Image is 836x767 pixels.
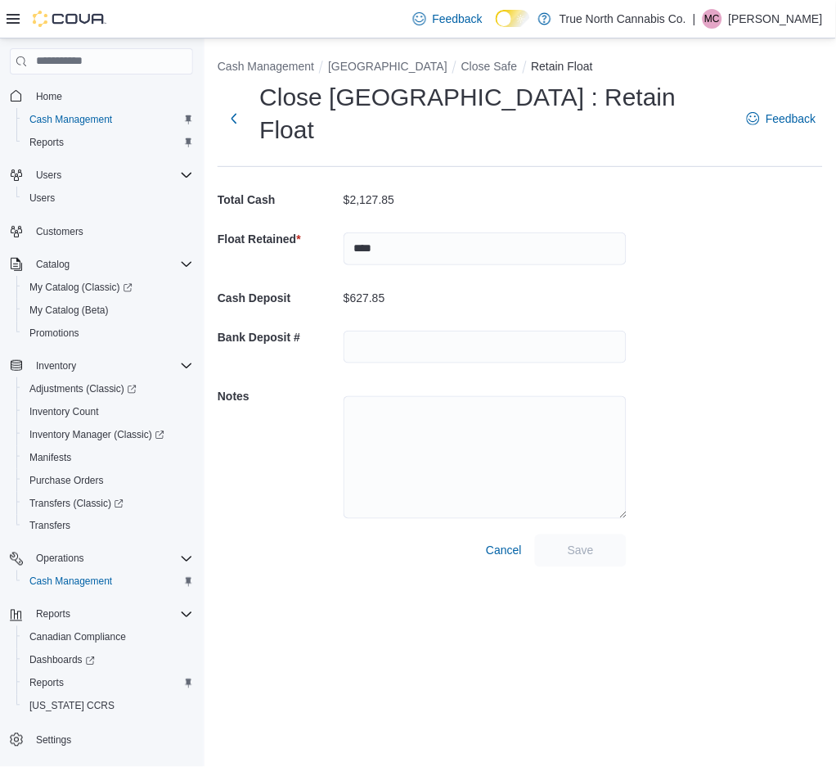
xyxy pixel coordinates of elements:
a: My Catalog (Classic) [23,277,139,297]
span: Customers [29,221,193,241]
a: Settings [29,731,78,751]
a: Dashboards [23,651,101,670]
button: My Catalog (Beta) [16,299,200,322]
span: Purchase Orders [29,474,104,487]
span: Reports [29,677,64,690]
span: Save [568,543,594,559]
button: Catalog [3,253,200,276]
img: Cova [33,11,106,27]
button: Cash Management [218,60,314,73]
a: Transfers (Classic) [16,492,200,515]
span: My Catalog (Classic) [29,281,133,294]
a: My Catalog (Beta) [23,300,115,320]
a: Users [23,188,61,208]
span: Cash Management [23,110,193,129]
button: [GEOGRAPHIC_DATA] [328,60,447,73]
span: Users [36,169,61,182]
span: [US_STATE] CCRS [29,700,115,713]
button: Settings [3,728,200,751]
span: Feedback [766,111,816,127]
span: Adjustments (Classic) [23,379,193,399]
span: Catalog [36,258,70,271]
button: Reports [3,603,200,626]
a: Adjustments (Classic) [23,379,143,399]
span: Users [23,188,193,208]
span: Cash Management [29,575,112,589]
span: Inventory Manager (Classic) [29,428,164,441]
span: Feedback [433,11,483,27]
span: Home [36,90,62,103]
span: Home [29,86,193,106]
span: Cancel [486,543,522,559]
span: My Catalog (Beta) [29,304,109,317]
span: Cash Management [23,572,193,592]
a: Inventory Count [23,402,106,422]
a: Promotions [23,323,86,343]
a: Cash Management [23,572,119,592]
button: Inventory [29,356,83,376]
button: Reports [29,605,77,625]
span: Inventory [29,356,193,376]
span: Operations [29,549,193,569]
span: Transfers [29,520,70,533]
a: Customers [29,222,90,241]
span: Operations [36,553,84,566]
button: Cancel [479,535,528,567]
nav: An example of EuiBreadcrumbs [218,58,823,78]
button: Users [29,165,68,185]
a: Purchase Orders [23,471,110,490]
a: Reports [23,674,70,693]
span: Catalog [29,255,193,274]
a: Feedback [407,2,489,35]
a: My Catalog (Classic) [16,276,200,299]
button: Retain Float [532,60,593,73]
h5: Notes [218,380,340,413]
a: Canadian Compliance [23,628,133,647]
p: | [693,9,696,29]
span: Dashboards [23,651,193,670]
a: Feedback [740,102,823,135]
span: Transfers (Classic) [29,497,124,510]
span: Reports [36,608,70,621]
span: Settings [29,729,193,750]
button: Reports [16,672,200,695]
a: Home [29,87,69,106]
h1: Close [GEOGRAPHIC_DATA] : Retain Float [259,81,730,147]
span: My Catalog (Beta) [23,300,193,320]
span: Dark Mode [496,27,497,28]
span: Reports [29,136,64,149]
span: Promotions [23,323,193,343]
button: Cash Management [16,108,200,131]
button: Users [16,187,200,210]
a: Transfers [23,517,77,536]
button: Customers [3,219,200,243]
button: Operations [3,548,200,571]
button: Catalog [29,255,76,274]
span: Canadian Compliance [29,631,126,644]
button: Close Safe [461,60,517,73]
span: Reports [23,133,193,152]
button: Reports [16,131,200,154]
span: Adjustments (Classic) [29,382,137,395]
span: Settings [36,734,71,747]
button: Home [3,84,200,108]
span: Transfers [23,517,193,536]
p: $2,127.85 [344,193,394,206]
a: Adjustments (Classic) [16,377,200,400]
span: Reports [23,674,193,693]
span: MC [705,9,721,29]
a: Transfers (Classic) [23,494,130,513]
button: Save [535,535,627,567]
span: Users [29,192,55,205]
span: Inventory Count [23,402,193,422]
nav: Complex example [10,78,193,760]
span: Washington CCRS [23,697,193,716]
span: Promotions [29,327,79,340]
div: Matthew Cross [703,9,722,29]
a: Cash Management [23,110,119,129]
span: Transfers (Classic) [23,494,193,513]
button: Inventory Count [16,400,200,423]
button: Cash Management [16,571,200,593]
span: Inventory Manager (Classic) [23,425,193,444]
span: Manifests [23,448,193,467]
